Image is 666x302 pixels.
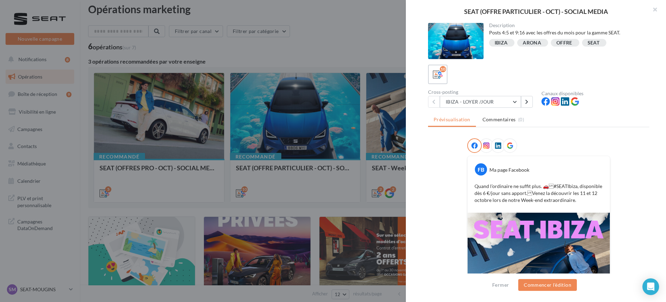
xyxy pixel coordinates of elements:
[518,279,577,291] button: Commencer l'édition
[475,163,487,176] div: FB
[475,183,603,204] p: Quand l’ordinaire ne suffit plus. 🚗 #SEATIbiza, disponible dès 6 €/jour sans apport. Venez la déc...
[428,90,536,95] div: Cross-posting
[417,8,655,15] div: SEAT (OFFRE PARTICULIER - OCT) - SOCIAL MEDIA
[495,40,508,46] div: IBIZA
[588,40,599,46] div: SEAT
[642,278,659,295] div: Open Intercom Messenger
[489,23,644,28] div: Description
[483,116,516,123] span: Commentaires
[489,29,644,36] div: Posts 4:5 et 9:16 avec les offres du mois pour la gamme SEAT.
[440,66,446,72] div: 10
[489,281,512,289] button: Fermer
[440,96,521,108] button: IBIZA - LOYER /JOUR
[556,40,572,46] div: OFFRE
[518,117,524,122] span: (0)
[489,166,529,173] div: Ma page Facebook
[541,91,649,96] div: Canaux disponibles
[523,40,541,46] div: ARONA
